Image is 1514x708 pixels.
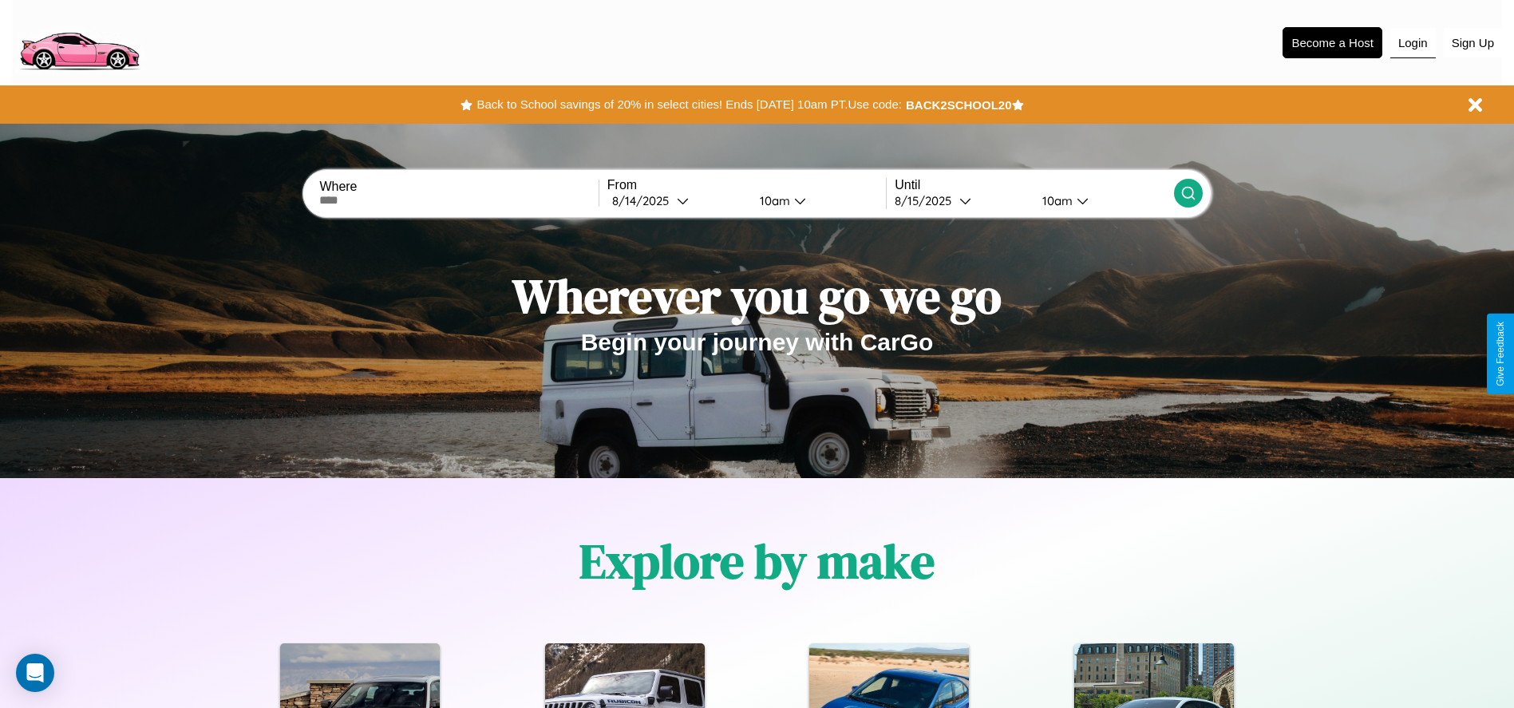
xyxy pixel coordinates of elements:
div: 10am [1034,193,1077,208]
label: Until [895,178,1173,192]
button: 10am [747,192,887,209]
h1: Explore by make [579,528,935,594]
button: Login [1390,28,1436,58]
div: 8 / 14 / 2025 [612,193,677,208]
img: logo [12,8,146,74]
div: 10am [752,193,794,208]
button: 10am [1030,192,1174,209]
button: Back to School savings of 20% in select cities! Ends [DATE] 10am PT.Use code: [472,93,905,116]
div: 8 / 15 / 2025 [895,193,959,208]
label: From [607,178,886,192]
div: Give Feedback [1495,322,1506,386]
button: Become a Host [1283,27,1382,58]
div: Open Intercom Messenger [16,654,54,692]
label: Where [319,180,598,194]
b: BACK2SCHOOL20 [906,98,1012,112]
button: Sign Up [1444,28,1502,57]
button: 8/14/2025 [607,192,747,209]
